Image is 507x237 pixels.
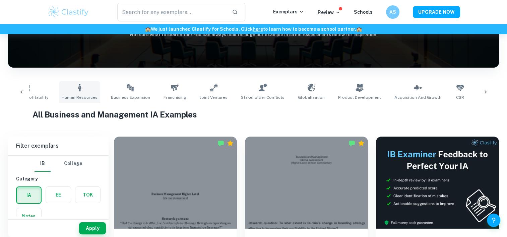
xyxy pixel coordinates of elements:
h1: All Business and Management IA Examples [33,108,474,121]
img: Marked [348,140,355,147]
span: Business Expansion [111,94,150,100]
button: Help and Feedback [487,214,500,227]
span: Acquisition and Growth [394,94,441,100]
span: Product Development [338,94,381,100]
h6: AS [389,8,396,16]
div: Premium [227,140,234,147]
span: Joint Ventures [200,94,228,100]
span: 🏫 [145,26,151,32]
h6: Category [16,175,101,182]
button: IA [17,187,41,203]
span: Globalization [298,94,325,100]
a: here [253,26,263,32]
p: Review [318,9,340,16]
button: Notes [16,208,41,224]
button: EE [46,187,71,203]
h6: Not sure what to search for? You can always look through our example Internal Assessments below f... [8,31,499,38]
p: Exemplars [273,8,304,15]
button: Apply [79,222,106,234]
span: Human Resources [62,94,98,100]
div: Filter type choice [35,156,82,172]
button: IB [35,156,51,172]
h6: We just launched Clastify for Schools. Click to learn how to become a school partner. [1,25,506,33]
button: UPGRADE NOW [413,6,460,18]
img: Marked [217,140,224,147]
img: Clastify logo [47,5,90,19]
span: CSR [456,94,464,100]
div: Premium [358,140,365,147]
span: Stakeholder Conflicts [241,94,284,100]
span: 🏫 [356,26,362,32]
button: TOK [75,187,100,203]
a: Schools [354,9,373,15]
img: Thumbnail [376,137,499,229]
button: AS [386,5,399,19]
button: College [64,156,82,172]
h6: Filter exemplars [8,137,109,155]
input: Search for any exemplars... [117,3,227,21]
span: Franchising [164,94,186,100]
